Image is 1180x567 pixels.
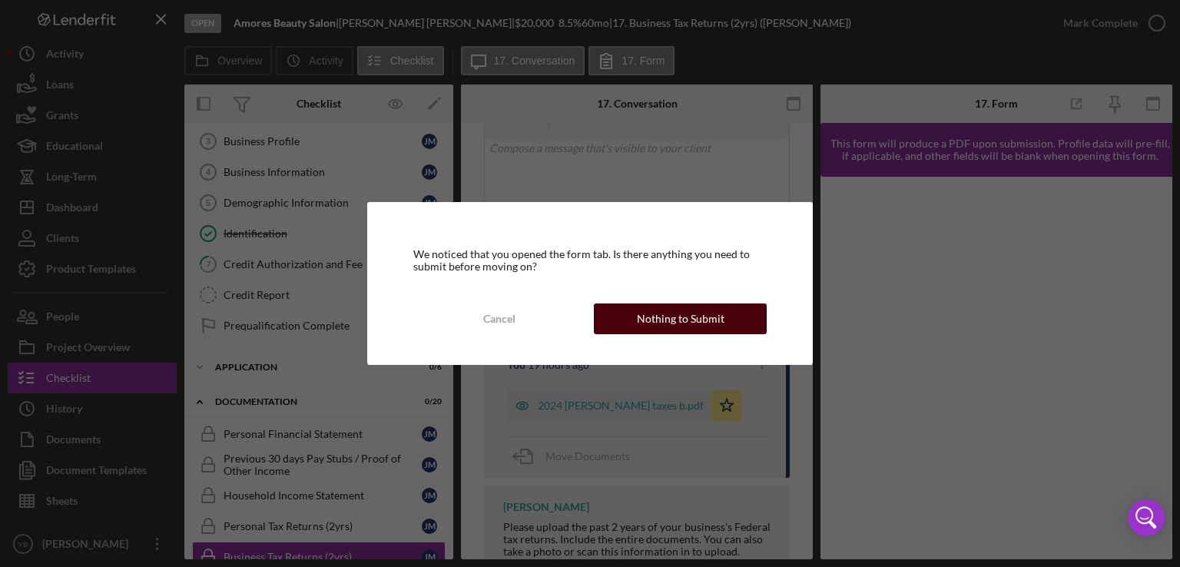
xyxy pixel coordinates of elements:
div: Nothing to Submit [637,303,724,334]
div: Open Intercom Messenger [1128,499,1165,536]
button: Nothing to Submit [594,303,767,334]
div: We noticed that you opened the form tab. Is there anything you need to submit before moving on? [413,248,767,273]
button: Cancel [413,303,586,334]
div: Cancel [483,303,515,334]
